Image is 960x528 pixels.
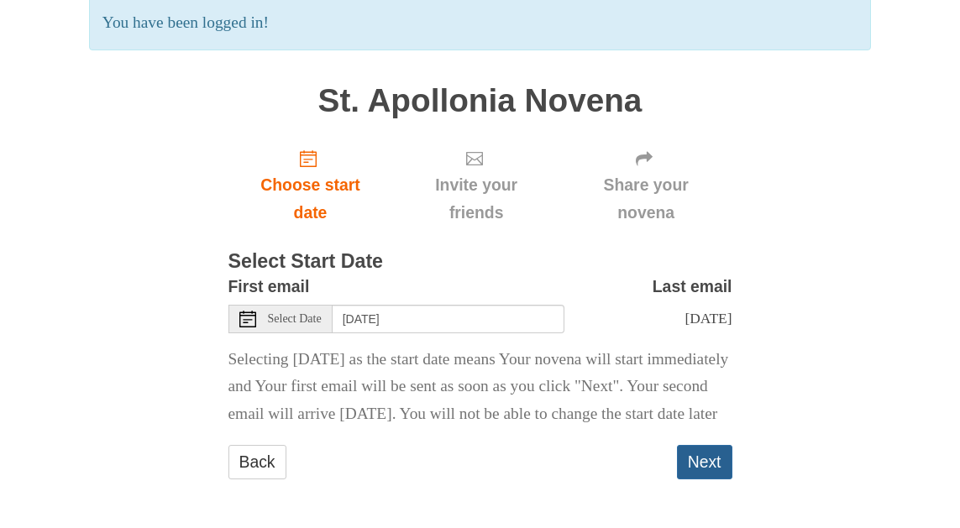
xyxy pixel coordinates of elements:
[228,135,393,235] a: Choose start date
[653,273,732,301] label: Last email
[577,171,716,227] span: Share your novena
[333,305,564,333] input: Use the arrow keys to pick a date
[228,251,732,273] h3: Select Start Date
[560,135,732,235] div: Click "Next" to confirm your start date first.
[228,445,286,479] a: Back
[228,346,732,429] p: Selecting [DATE] as the start date means Your novena will start immediately and Your first email ...
[685,310,732,327] span: [DATE]
[245,171,376,227] span: Choose start date
[392,135,559,235] div: Click "Next" to confirm your start date first.
[228,273,310,301] label: First email
[409,171,543,227] span: Invite your friends
[268,313,322,325] span: Select Date
[228,83,732,119] h1: St. Apollonia Novena
[677,445,732,479] button: Next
